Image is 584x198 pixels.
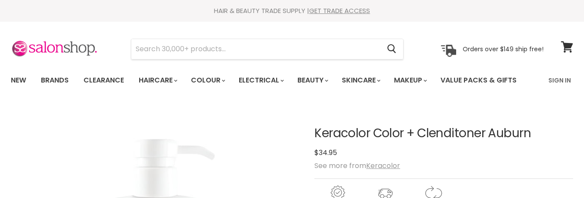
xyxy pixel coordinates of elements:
[314,127,573,140] h1: Keracolor Color + Clenditoner Auburn
[184,71,230,89] a: Colour
[131,39,404,59] form: Product
[291,71,334,89] a: Beauty
[366,161,400,171] a: Keracolor
[314,148,337,158] span: $34.95
[34,71,75,89] a: Brands
[380,39,403,59] button: Search
[434,71,523,89] a: Value Packs & Gifts
[387,71,432,89] a: Makeup
[131,39,380,59] input: Search
[463,45,544,53] p: Orders over $149 ship free!
[132,71,183,89] a: Haircare
[77,71,130,89] a: Clearance
[4,71,33,89] a: New
[543,71,576,89] a: Sign In
[314,161,400,171] span: See more from
[309,6,370,15] a: GET TRADE ACCESS
[4,68,533,93] ul: Main menu
[335,71,386,89] a: Skincare
[232,71,289,89] a: Electrical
